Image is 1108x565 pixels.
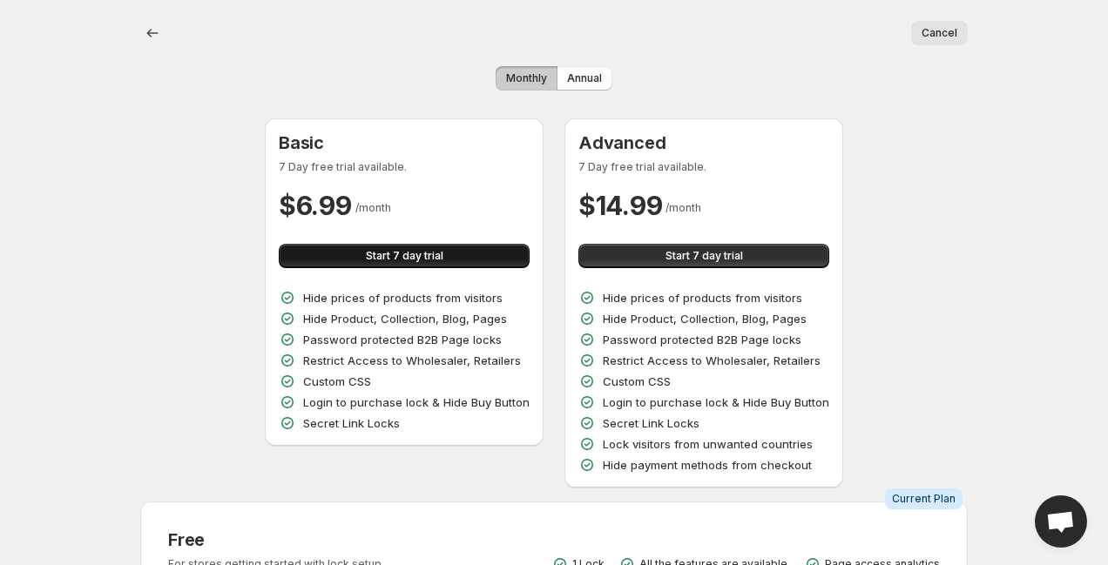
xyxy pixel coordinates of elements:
h2: $ 6.99 [279,188,352,223]
p: Custom CSS [603,373,671,390]
p: Hide prices of products from visitors [303,289,503,306]
div: Open chat [1035,495,1087,548]
button: Start 7 day trial [578,244,829,268]
p: Login to purchase lock & Hide Buy Button [303,393,530,411]
button: Monthly [496,66,557,91]
span: Cancel [922,26,957,40]
p: Lock visitors from unwanted countries [603,435,813,453]
p: Custom CSS [303,373,371,390]
p: Login to purchase lock & Hide Buy Button [603,393,829,411]
span: Start 7 day trial [665,249,743,263]
span: Start 7 day trial [366,249,443,263]
span: Current Plan [892,492,956,506]
p: Hide prices of products from visitors [603,289,802,306]
h3: Advanced [578,132,829,153]
span: / month [355,201,391,214]
button: Annual [557,66,612,91]
button: Start 7 day trial [279,244,530,268]
p: 7 Day free trial available. [578,160,829,174]
span: / month [665,201,701,214]
span: Annual [567,71,602,85]
p: Hide payment methods from checkout [603,456,812,474]
p: Password protected B2B Page locks [603,331,801,348]
p: 7 Day free trial available. [279,160,530,174]
p: Hide Product, Collection, Blog, Pages [603,310,807,327]
p: Secret Link Locks [303,414,400,432]
button: back [140,21,165,45]
p: Restrict Access to Wholesaler, Retailers [603,352,821,369]
h3: Free [168,529,384,550]
p: Hide Product, Collection, Blog, Pages [303,310,507,327]
p: Restrict Access to Wholesaler, Retailers [303,352,521,369]
p: Secret Link Locks [603,414,699,432]
h3: Basic [279,132,530,153]
span: Monthly [506,71,547,85]
h2: $ 14.99 [578,188,662,223]
button: Cancel [911,21,968,45]
p: Password protected B2B Page locks [303,331,502,348]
